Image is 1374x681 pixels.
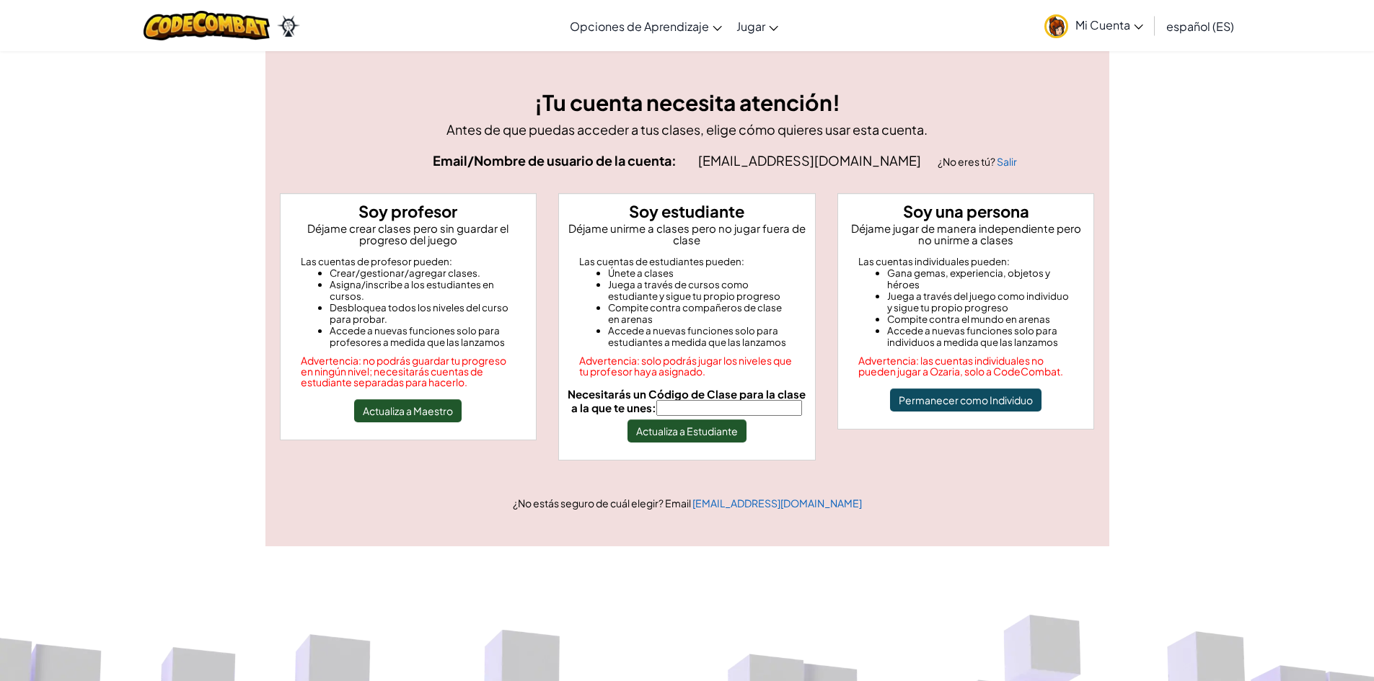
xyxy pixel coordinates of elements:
[570,19,709,34] span: Opciones de Aprendizaje
[330,267,516,279] li: Crear/gestionar/agregar clases.
[729,6,785,45] a: Jugar
[608,267,795,279] li: Únete a clases
[563,6,729,45] a: Opciones de Aprendizaje
[938,155,997,168] span: ¿No eres tú?
[354,399,462,422] button: Actualiza a Maestro
[887,313,1074,325] li: Compite contra el mundo en arenas
[1037,3,1150,48] a: Mi Cuenta
[890,388,1041,411] button: Permanecer como Individuo
[736,19,765,34] span: Jugar
[286,223,531,246] p: Déjame crear clases pero sin guardar el progreso del juego
[608,325,795,348] li: Accede a nuevas funciones solo para estudiantes a medida que las lanzamos
[330,325,516,348] li: Accede a nuevas funciones solo para profesores a medida que las lanzamos
[280,119,1095,140] p: Antes de que puedas acceder a tus clases, elige cómo quieres usar esta cuenta.
[887,290,1074,313] li: Juega a través del juego como individuo y sigue tu propio progreso
[858,256,1074,267] div: Las cuentas individuales pueden:
[858,355,1074,377] div: Advertencia: las cuentas individuales no pueden jugar a Ozaria, solo a CodeCombat.
[629,201,744,221] strong: Soy estudiante
[1075,17,1143,32] span: Mi Cuenta
[903,201,1029,221] strong: Soy una persona
[277,15,300,37] img: Ozaria
[565,223,809,246] p: Déjame unirme a clases pero no jugar fuera de clase
[887,267,1074,290] li: Gana gemas, experiencia, objetos y héroes
[144,11,270,40] img: CodeCombat logo
[579,355,795,377] div: Advertencia: solo podrás jugar los niveles que tu profesor haya asignado.
[358,201,457,221] strong: Soy profesor
[513,497,692,509] span: ¿No estás seguro de cuál elegir? Email
[997,155,1017,168] a: Salir
[627,419,747,442] button: Actualiza a Estudiante
[656,400,802,416] input: Necesitarás un Código de Clase para la clase a la que te unes:
[1159,6,1241,45] a: español (ES)
[433,152,677,169] strong: Email/Nombre de usuario de la cuenta:
[1044,14,1068,38] img: avatar
[330,279,516,302] li: Asigna/inscribe a los estudiantes en cursos.
[1166,19,1234,34] span: español (ES)
[608,302,795,325] li: Compite contra compañeros de clase en arenas
[698,152,923,169] span: [EMAIL_ADDRESS][DOMAIN_NAME]
[887,325,1074,348] li: Accede a nuevas funciones solo para individuos a medida que las lanzamos
[692,497,862,509] a: [EMAIL_ADDRESS][DOMAIN_NAME]
[330,302,516,325] li: Desbloquea todos los niveles del curso para probar.
[301,355,516,388] div: Advertencia: no podrás guardar tu progreso en ningún nivel; necesitarás cuentas de estudiante sep...
[844,223,1088,246] p: Déjame jugar de manera independiente pero no unirme a clases
[568,387,806,414] span: Necesitarás un Código de Clase para la clase a la que te unes:
[579,256,795,267] div: Las cuentas de estudiantes pueden:
[301,256,516,267] div: Las cuentas de profesor pueden:
[608,279,795,302] li: Juega a través de cursos como estudiante y sigue tu propio progreso
[280,86,1095,119] h3: ¡Tu cuenta necesita atención!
